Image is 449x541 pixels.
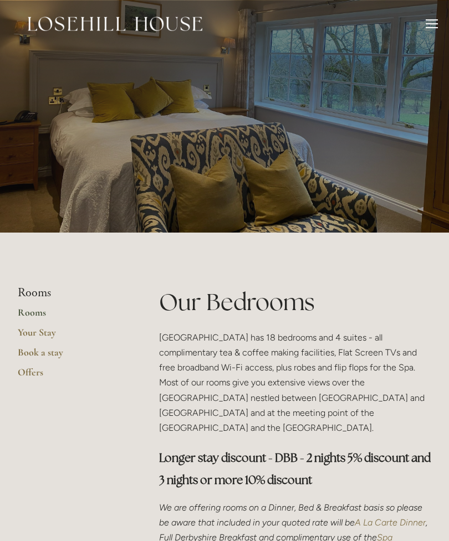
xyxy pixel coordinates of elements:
li: Rooms [18,286,124,300]
a: Your Stay [18,326,124,346]
a: Offers [18,366,124,386]
h1: Our Bedrooms [159,286,431,318]
a: A La Carte Dinner [355,517,426,528]
img: Losehill House [28,17,202,31]
em: We are offering rooms on a Dinner, Bed & Breakfast basis so please be aware that included in your... [159,502,425,528]
strong: Longer stay discount - DBB - 2 nights 5% discount and 3 nights or more 10% discount [159,450,433,487]
a: Rooms [18,306,124,326]
a: Book a stay [18,346,124,366]
p: [GEOGRAPHIC_DATA] has 18 bedrooms and 4 suites - all complimentary tea & coffee making facilities... [159,330,431,435]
